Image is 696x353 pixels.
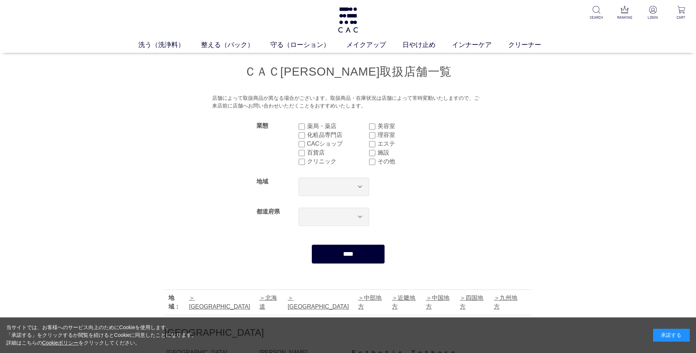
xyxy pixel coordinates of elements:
a: CART [672,6,690,20]
h1: ＣＡＣ[PERSON_NAME]取扱店舗一覧 [165,64,532,80]
a: Cookieポリシー [42,340,79,346]
label: 美容室 [378,122,440,131]
label: 業態 [256,123,268,129]
a: 中国地方 [426,295,449,310]
p: LOGIN [644,15,662,20]
a: 近畿地方 [392,295,415,310]
label: その他 [378,157,440,166]
label: 化粧品専門店 [307,131,369,139]
img: logo [337,7,359,33]
p: RANKING [616,15,634,20]
a: SEARCH [587,6,605,20]
label: CACショップ [307,139,369,148]
a: 整える（パック） [201,40,270,50]
a: 四国地方 [460,295,483,310]
div: 店舗によって取扱商品が異なる場合がございます。取扱商品・在庫状況は店舗によって常時変動いたしますので、ご来店前に店舗へお問い合わせいただくことをおすすめいたします。 [212,94,484,110]
a: LOGIN [644,6,662,20]
a: 九州地方 [494,295,517,310]
label: 薬局・薬店 [307,122,369,131]
p: SEARCH [587,15,605,20]
label: 百貨店 [307,148,369,157]
a: 洗う（洗浄料） [138,40,201,50]
a: メイクアップ [346,40,402,50]
label: 理容室 [378,131,440,139]
a: [GEOGRAPHIC_DATA] [189,295,250,310]
label: 都道府県 [256,208,280,215]
p: CART [672,15,690,20]
a: RANKING [616,6,634,20]
label: 施設 [378,148,440,157]
div: 地域： [168,294,186,311]
div: 当サイトでは、お客様へのサービス向上のためにCookieを使用します。 「承諾する」をクリックするか閲覧を続けるとCookieに同意したことになります。 詳細はこちらの をクリックしてください。 [6,324,197,347]
a: 日やけ止め [402,40,452,50]
a: 中部地方 [358,295,382,310]
label: 地域 [256,178,268,185]
a: 北海道 [259,295,277,310]
a: インナーケア [452,40,508,50]
div: 承諾する [653,329,690,342]
a: クリーナー [508,40,558,50]
label: エステ [378,139,440,148]
a: [GEOGRAPHIC_DATA] [288,295,349,310]
a: 守る（ローション） [270,40,346,50]
label: クリニック [307,157,369,166]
